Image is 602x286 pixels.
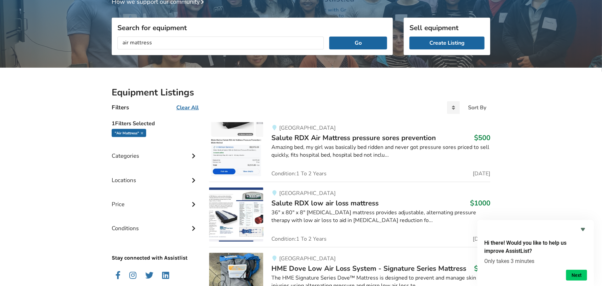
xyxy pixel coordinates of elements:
[566,270,587,281] button: Next question
[112,235,198,262] p: Stay connected with Assistlist
[474,133,490,142] h3: $500
[279,124,336,132] span: [GEOGRAPHIC_DATA]
[473,236,490,242] span: [DATE]
[484,239,587,255] h2: Hi there! Would you like to help us improve AssistList?
[271,133,436,142] span: Salute RDX Air Mattress pressure sores prevention
[209,122,263,176] img: bedroom equipment-salute rdx air mattress pressure sores prevention
[112,129,146,137] div: "air mattress"
[473,171,490,176] span: [DATE]
[112,117,198,129] h5: 1 Filters Selected
[468,105,486,110] div: Sort By
[271,198,379,208] span: Salute RDX low air loss mattress
[484,258,587,264] p: Only takes 3 minutes
[579,225,587,234] button: Hide survey
[112,87,490,98] h2: Equipment Listings
[209,188,263,242] img: bedroom equipment-salute rdx low air loss mattress
[271,171,327,176] span: Condition: 1 To 2 Years
[176,104,199,111] u: Clear All
[474,264,490,273] h3: $900
[112,163,198,187] div: Locations
[271,144,490,159] div: Amazing bed, my girl was basically bed ridden and never got pressure sores priced to sell quickly...
[271,236,327,242] span: Condition: 1 To 2 Years
[271,264,467,273] span: HME Dove Low Air Loss System - Signature Series Mattress
[112,139,198,163] div: Categories
[409,37,485,49] a: Create Listing
[470,199,490,207] h3: $1000
[112,104,129,111] h4: Filters
[409,23,485,32] h3: Sell equipment
[329,37,387,49] button: Go
[279,255,336,262] span: [GEOGRAPHIC_DATA]
[209,182,490,247] a: bedroom equipment-salute rdx low air loss mattress [GEOGRAPHIC_DATA]Salute RDX low air loss mattr...
[117,37,324,49] input: I am looking for...
[117,23,387,32] h3: Search for equipment
[279,190,336,197] span: [GEOGRAPHIC_DATA]
[209,122,490,182] a: bedroom equipment-salute rdx air mattress pressure sores prevention[GEOGRAPHIC_DATA]Salute RDX Ai...
[112,211,198,235] div: Conditions
[271,209,490,224] div: 36" x 80" x 8" [MEDICAL_DATA] mattress provides adjustable, alternating pressure therapy with low...
[484,225,587,281] div: Hi there! Would you like to help us improve AssistList?
[112,187,198,211] div: Price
